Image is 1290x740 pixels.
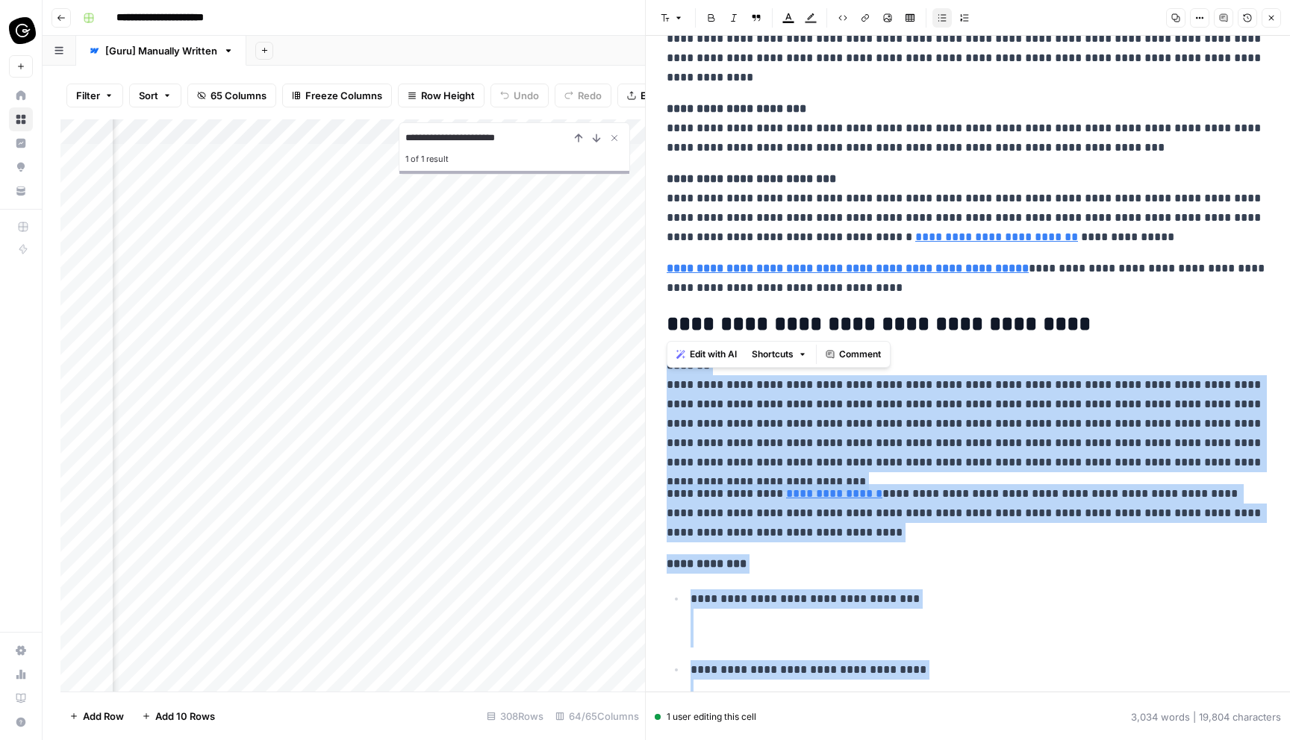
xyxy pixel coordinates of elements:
[398,84,484,107] button: Row Height
[655,710,756,724] div: 1 user editing this cell
[405,150,623,168] div: 1 of 1 result
[9,12,33,49] button: Workspace: Guru
[578,88,602,103] span: Redo
[282,84,392,107] button: Freeze Columns
[211,88,267,103] span: 65 Columns
[746,345,813,364] button: Shortcuts
[139,88,158,103] span: Sort
[305,88,382,103] span: Freeze Columns
[9,17,36,44] img: Guru Logo
[9,131,33,155] a: Insights
[9,710,33,734] button: Help + Support
[617,84,703,107] button: Export CSV
[9,107,33,131] a: Browse
[839,348,881,361] span: Comment
[105,43,217,58] div: [Guru] Manually Written
[670,345,743,364] button: Edit with AI
[570,129,588,147] button: Previous Result
[155,709,215,724] span: Add 10 Rows
[187,84,276,107] button: 65 Columns
[605,129,623,147] button: Close Search
[1131,709,1281,724] div: 3,034 words | 19,804 characters
[9,84,33,107] a: Home
[133,704,224,728] button: Add 10 Rows
[555,84,611,107] button: Redo
[588,129,605,147] button: Next Result
[9,662,33,686] a: Usage
[76,36,246,66] a: [Guru] Manually Written
[690,348,737,361] span: Edit with AI
[421,88,475,103] span: Row Height
[129,84,181,107] button: Sort
[549,704,645,728] div: 64/65 Columns
[9,155,33,179] a: Opportunities
[83,709,124,724] span: Add Row
[820,345,887,364] button: Comment
[60,704,133,728] button: Add Row
[66,84,123,107] button: Filter
[9,686,33,710] a: Learning Hub
[481,704,549,728] div: 308 Rows
[514,88,539,103] span: Undo
[9,639,33,662] a: Settings
[490,84,549,107] button: Undo
[76,88,100,103] span: Filter
[9,179,33,203] a: Your Data
[752,348,794,361] span: Shortcuts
